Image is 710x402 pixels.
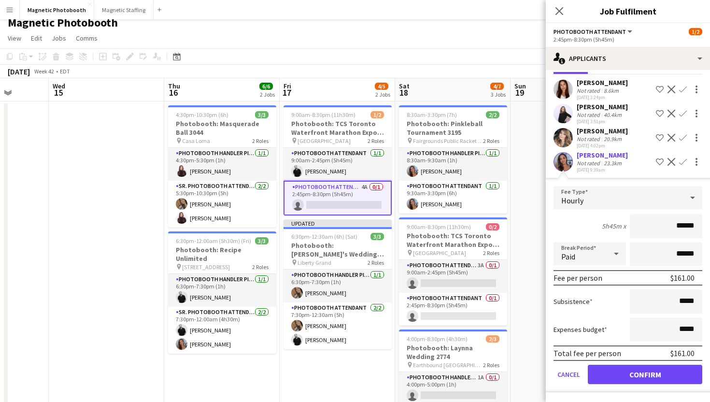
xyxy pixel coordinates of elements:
[252,263,269,271] span: 2 Roles
[284,119,392,137] h3: Photobooth: TCS Toronto Waterfront Marathon Expo 3641
[168,231,276,354] app-job-card: 6:30pm-12:00am (5h30m) (Fri)3/3Photobooth: Recipe Unlimited [STREET_ADDRESS]2 RolesPhotobooth Han...
[407,335,468,343] span: 4:00pm-8:30pm (4h30m)
[399,260,507,293] app-card-role: Photobooth Attendant3A0/19:00am-2:45pm (5h45m)
[8,15,118,30] h1: Magnetic Photobooth
[413,361,483,369] span: Earthbound [GEOGRAPHIC_DATA]
[490,83,504,90] span: 4/7
[413,137,483,144] span: Fairgrounds Public Racket Club - [GEOGRAPHIC_DATA]
[588,365,702,384] button: Confirm
[554,348,621,358] div: Total fee per person
[577,167,628,173] div: [DATE] 9:39am
[577,111,602,118] div: Not rated
[407,223,471,230] span: 9:00am-8:30pm (11h30m)
[602,111,624,118] div: 40.4km
[413,249,466,257] span: [GEOGRAPHIC_DATA]
[399,105,507,214] app-job-card: 8:30am-3:30pm (7h)2/2Photobooth: Pinkleball Tournament 3195 Fairgrounds Public Racket Club - [GEO...
[561,252,575,261] span: Paid
[370,233,384,240] span: 3/3
[483,361,499,369] span: 2 Roles
[72,32,101,44] a: Comms
[168,148,276,181] app-card-role: Photobooth Handler Pick-Up/Drop-Off1/14:30pm-5:30pm (1h)[PERSON_NAME]
[51,87,65,98] span: 15
[486,111,499,118] span: 2/2
[255,237,269,244] span: 3/3
[670,348,695,358] div: $161.00
[399,119,507,137] h3: Photobooth: Pinkleball Tournament 3195
[399,82,410,90] span: Sat
[602,222,626,230] div: 5h45m x
[398,87,410,98] span: 18
[602,135,624,143] div: 20.9km
[368,259,384,266] span: 2 Roles
[94,0,154,19] button: Magnetic Staffing
[483,137,499,144] span: 2 Roles
[284,105,392,215] app-job-card: 9:00am-8:30pm (11h30m)1/2Photobooth: TCS Toronto Waterfront Marathon Expo 3641 [GEOGRAPHIC_DATA]2...
[577,78,628,87] div: [PERSON_NAME]
[291,111,355,118] span: 9:00am-8:30pm (11h30m)
[577,118,628,125] div: [DATE] 3:51pm
[284,219,392,227] div: Updated
[284,219,392,349] app-job-card: Updated6:30pm-12:30am (6h) (Sat)3/3Photobooth: [PERSON_NAME]'s Wedding 3166 Liberty Grand2 RolesP...
[577,135,602,143] div: Not rated
[554,325,607,334] label: Expenses budget
[284,241,392,258] h3: Photobooth: [PERSON_NAME]'s Wedding 3166
[514,82,526,90] span: Sun
[27,32,46,44] a: Edit
[32,68,56,75] span: Week 42
[31,34,42,43] span: Edit
[259,83,273,90] span: 6/6
[4,32,25,44] a: View
[168,105,276,228] div: 4:30pm-10:30pm (6h)3/3Photobooth: Masquerade Ball 3044 Casa Loma2 RolesPhotobooth Handler Pick-Up...
[284,270,392,302] app-card-role: Photobooth Handler Pick-Up/Drop-Off1/16:30pm-7:30pm (1h)[PERSON_NAME]
[554,297,593,306] label: Subsistence
[53,82,65,90] span: Wed
[577,151,628,159] div: [PERSON_NAME]
[8,34,21,43] span: View
[602,87,621,94] div: 8.6km
[577,159,602,167] div: Not rated
[168,82,180,90] span: Thu
[399,217,507,326] app-job-card: 9:00am-8:30pm (11h30m)0/2Photobooth: TCS Toronto Waterfront Marathon Expo 3641 [GEOGRAPHIC_DATA]2...
[182,137,210,144] span: Casa Loma
[554,36,702,43] div: 2:45pm-8:30pm (5h45m)
[284,302,392,349] app-card-role: Photobooth Attendant2/27:30pm-12:30am (5h)[PERSON_NAME][PERSON_NAME]
[176,237,251,244] span: 6:30pm-12:00am (5h30m) (Fri)
[577,143,628,149] div: [DATE] 4:02pm
[399,148,507,181] app-card-role: Photobooth Handler Pick-Up/Drop-Off1/18:30am-9:30am (1h)[PERSON_NAME]
[20,0,94,19] button: Magnetic Photobooth
[168,181,276,228] app-card-role: Sr. Photobooth Attendant2/25:30pm-10:30pm (5h)[PERSON_NAME][PERSON_NAME]
[375,91,390,98] div: 2 Jobs
[168,119,276,137] h3: Photobooth: Masquerade Ball 3044
[298,137,351,144] span: [GEOGRAPHIC_DATA]
[491,91,506,98] div: 3 Jobs
[284,82,291,90] span: Fri
[168,245,276,263] h3: Photobooth: Recipe Unlimited
[689,28,702,35] span: 1/2
[577,127,628,135] div: [PERSON_NAME]
[255,111,269,118] span: 3/3
[52,34,66,43] span: Jobs
[370,111,384,118] span: 1/2
[60,68,70,75] div: EDT
[602,159,624,167] div: 23.3km
[399,344,507,361] h3: Photobooth: Laynna Wedding 2774
[554,273,602,283] div: Fee per person
[577,87,602,94] div: Not rated
[554,365,584,384] button: Cancel
[260,91,275,98] div: 2 Jobs
[486,223,499,230] span: 0/2
[554,28,634,35] button: Photobooth Attendant
[561,196,583,205] span: Hourly
[76,34,98,43] span: Comms
[291,233,357,240] span: 6:30pm-12:30am (6h) (Sat)
[554,28,626,35] span: Photobooth Attendant
[182,263,230,271] span: [STREET_ADDRESS]
[577,102,628,111] div: [PERSON_NAME]
[284,181,392,215] app-card-role: Photobooth Attendant4A0/12:45pm-8:30pm (5h45m)
[48,32,70,44] a: Jobs
[546,5,710,17] h3: Job Fulfilment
